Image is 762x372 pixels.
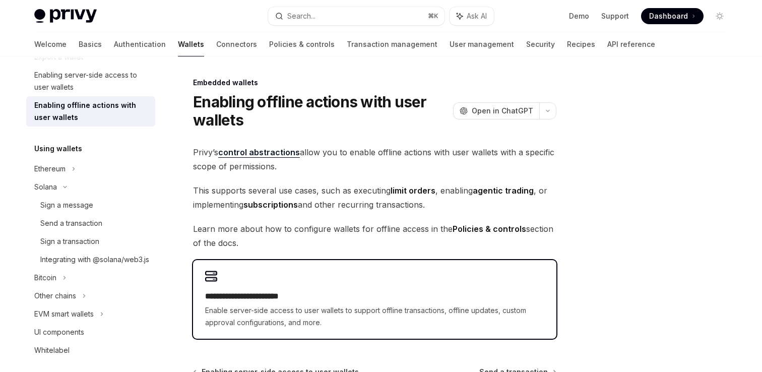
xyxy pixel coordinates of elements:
button: Search...⌘K [268,7,444,25]
div: Send a transaction [40,217,102,229]
span: ⌘ K [428,12,438,20]
a: Dashboard [641,8,704,24]
button: Ask AI [450,7,494,25]
a: Basics [79,32,102,56]
div: UI components [34,326,84,338]
div: Enabling server-side access to user wallets [34,69,149,93]
h5: Using wallets [34,143,82,155]
h1: Enabling offline actions with user wallets [193,93,449,129]
a: Security [526,32,555,56]
div: EVM smart wallets [34,308,94,320]
div: Search... [287,10,315,22]
a: Integrating with @solana/web3.js [26,251,155,269]
a: Welcome [34,32,67,56]
a: Sign a message [26,196,155,214]
strong: Policies & controls [453,224,526,234]
button: Toggle dark mode [712,8,728,24]
span: Privy’s allow you to enable offline actions with user wallets with a specific scope of permissions. [193,145,556,173]
div: Whitelabel [34,344,70,356]
a: Support [601,11,629,21]
a: API reference [607,32,655,56]
strong: limit orders [391,185,435,196]
a: Transaction management [347,32,437,56]
span: Open in ChatGPT [472,106,533,116]
div: Ethereum [34,163,66,175]
span: This supports several use cases, such as executing , enabling , or implementing and other recurri... [193,183,556,212]
div: Enabling offline actions with user wallets [34,99,149,123]
a: Authentication [114,32,166,56]
a: Whitelabel [26,341,155,359]
a: **** **** **** **** ****Enable server-side access to user wallets to support offline transactions... [193,260,556,339]
a: Policies & controls [269,32,335,56]
span: Enable server-side access to user wallets to support offline transactions, offline updates, custo... [205,304,544,329]
span: Ask AI [467,11,487,21]
a: Demo [569,11,589,21]
span: Learn more about how to configure wallets for offline access in the section of the docs. [193,222,556,250]
div: Embedded wallets [193,78,556,88]
a: Enabling server-side access to user wallets [26,66,155,96]
div: Other chains [34,290,76,302]
button: Open in ChatGPT [453,102,539,119]
a: control abstractions [218,147,300,158]
a: UI components [26,323,155,341]
a: Connectors [216,32,257,56]
div: Bitcoin [34,272,56,284]
div: Integrating with @solana/web3.js [40,254,149,266]
span: Dashboard [649,11,688,21]
div: Sign a transaction [40,235,99,247]
a: Send a transaction [26,214,155,232]
strong: subscriptions [243,200,298,210]
div: Sign a message [40,199,93,211]
a: Recipes [567,32,595,56]
a: Wallets [178,32,204,56]
img: light logo [34,9,97,23]
strong: agentic trading [473,185,534,196]
div: Solana [34,181,57,193]
a: Enabling offline actions with user wallets [26,96,155,127]
a: Sign a transaction [26,232,155,251]
a: User management [450,32,514,56]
